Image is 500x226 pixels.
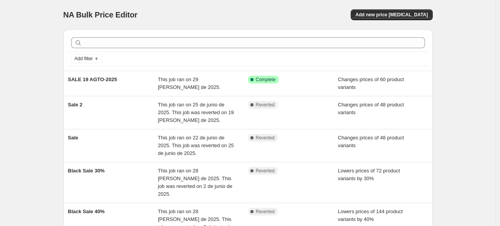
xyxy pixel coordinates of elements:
span: This job ran on 25 de junio de 2025. This job was reverted on 19 [PERSON_NAME] de 2025. [158,102,234,123]
span: This job ran on 22 de junio de 2025. This job was reverted on 25 de junio de 2025. [158,135,234,156]
span: Reverted [256,135,275,141]
span: Reverted [256,102,275,108]
span: NA Bulk Price Editor [63,10,138,19]
span: Sale [68,135,79,141]
span: Complete [256,76,276,83]
span: This job ran on 29 [PERSON_NAME] de 2025. [158,76,220,90]
span: Black Sale 40% [68,209,105,214]
span: Black Sale 30% [68,168,105,174]
span: Lowers prices of 72 product variants by 30% [338,168,400,181]
button: Add new price [MEDICAL_DATA] [351,9,432,20]
span: Changes prices of 60 product variants [338,76,404,90]
span: Sale 2 [68,102,83,108]
span: Add new price [MEDICAL_DATA] [355,12,428,18]
span: Changes prices of 48 product variants [338,102,404,115]
span: SALE 19 AGTO-2025 [68,76,117,82]
span: Add filter [75,56,93,62]
button: Add filter [71,54,102,63]
span: Changes prices of 48 product variants [338,135,404,148]
span: This job ran on 28 [PERSON_NAME] de 2025. This job was reverted on 2 de junio de 2025. [158,168,233,197]
span: Lowers prices of 144 product variants by 40% [338,209,403,222]
span: Reverted [256,209,275,215]
span: Reverted [256,168,275,174]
